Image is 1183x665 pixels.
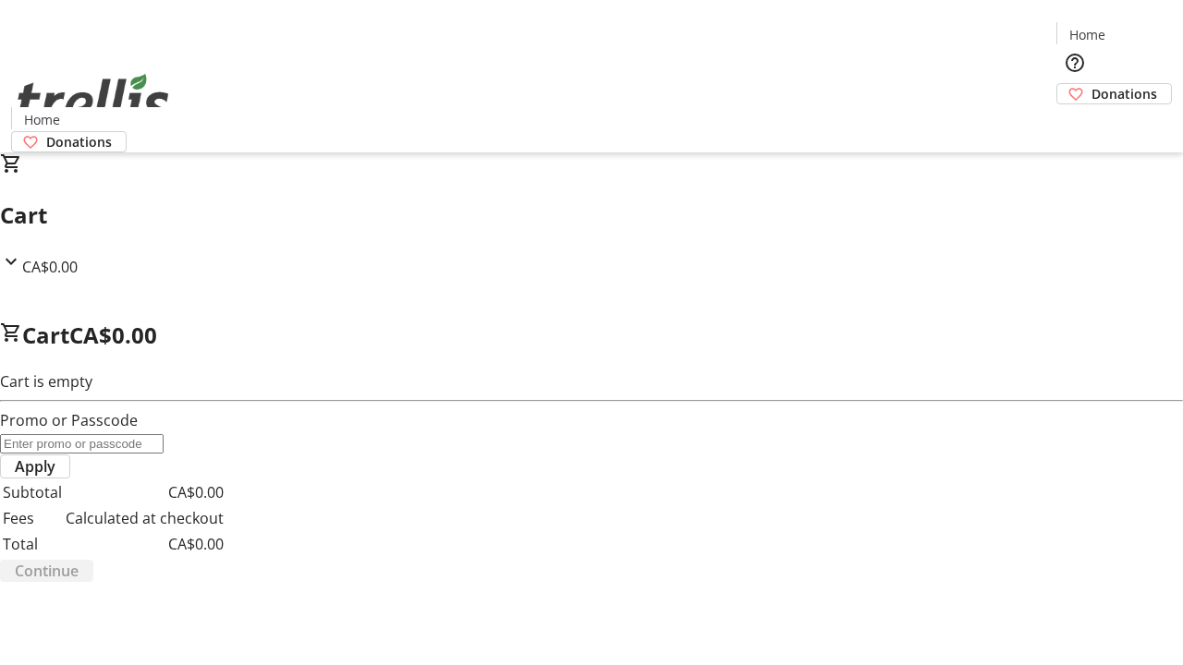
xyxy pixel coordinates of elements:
[65,532,225,556] td: CA$0.00
[1057,25,1116,44] a: Home
[65,506,225,530] td: Calculated at checkout
[1056,104,1093,141] button: Cart
[24,110,60,129] span: Home
[11,131,127,152] a: Donations
[11,54,176,146] img: Orient E2E Organization d5sCwGF6H7's Logo
[2,532,63,556] td: Total
[69,320,157,350] span: CA$0.00
[15,455,55,478] span: Apply
[2,506,63,530] td: Fees
[1092,84,1157,103] span: Donations
[2,480,63,504] td: Subtotal
[1056,44,1093,81] button: Help
[12,110,71,129] a: Home
[65,480,225,504] td: CA$0.00
[22,257,78,277] span: CA$0.00
[1056,83,1172,104] a: Donations
[46,132,112,151] span: Donations
[1069,25,1105,44] span: Home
